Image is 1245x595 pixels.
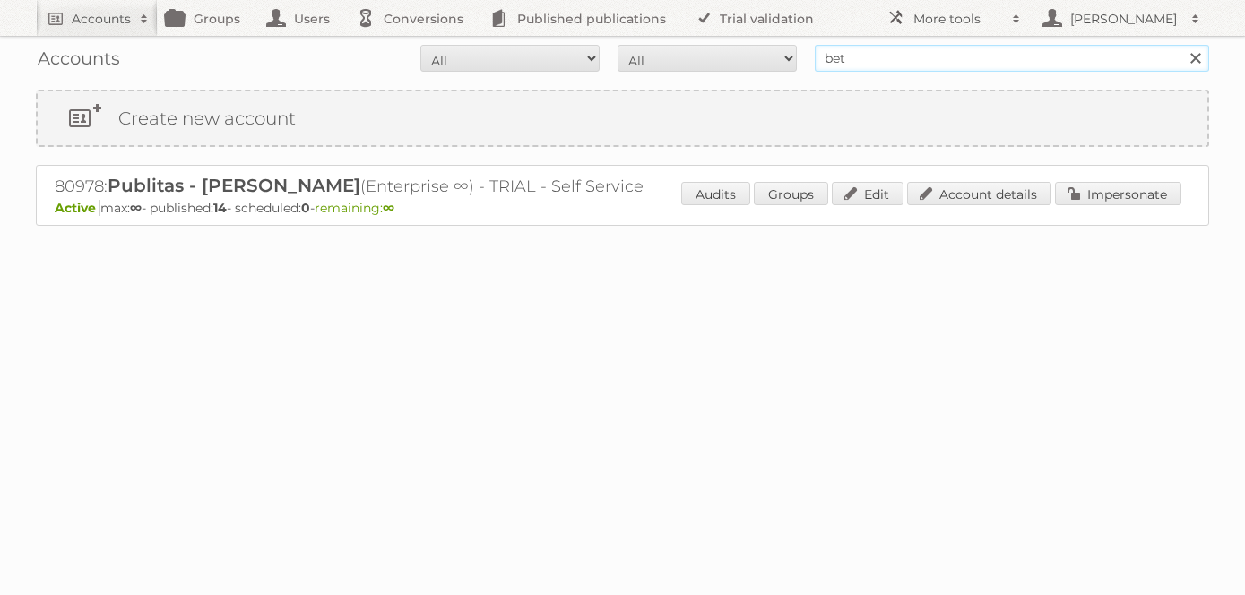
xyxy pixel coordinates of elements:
a: Impersonate [1055,182,1181,205]
a: Groups [754,182,828,205]
a: Edit [832,182,903,205]
h2: [PERSON_NAME] [1066,10,1182,28]
strong: 14 [213,200,227,216]
h2: 80978: (Enterprise ∞) - TRIAL - Self Service [55,175,682,198]
a: Account details [907,182,1051,205]
span: remaining: [315,200,394,216]
h2: More tools [913,10,1003,28]
a: Create new account [38,91,1207,145]
strong: 0 [301,200,310,216]
p: max: - published: - scheduled: - [55,200,1190,216]
span: Publitas - [PERSON_NAME] [108,175,360,196]
span: Active [55,200,100,216]
a: Audits [681,182,750,205]
strong: ∞ [383,200,394,216]
strong: ∞ [130,200,142,216]
h2: Accounts [72,10,131,28]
